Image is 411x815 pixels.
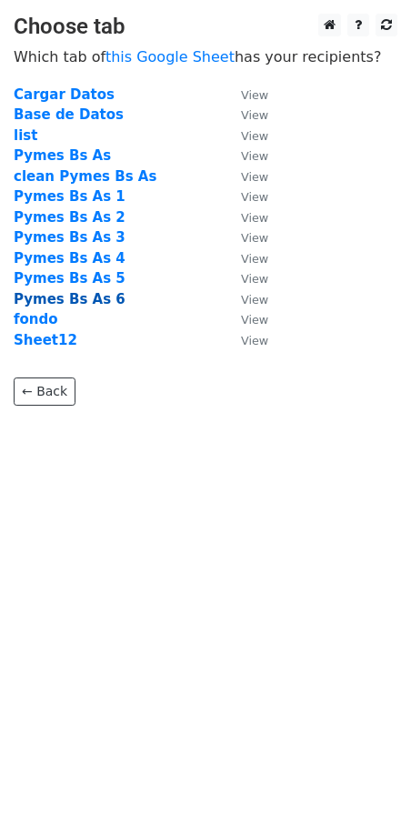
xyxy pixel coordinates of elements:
a: Sheet12 [14,332,77,348]
h3: Choose tab [14,14,397,40]
a: View [223,209,268,226]
small: View [241,293,268,307]
a: View [223,332,268,348]
small: View [241,190,268,204]
a: list [14,127,37,144]
small: View [241,108,268,122]
a: Base de Datos [14,106,124,123]
a: Pymes Bs As 4 [14,250,125,267]
a: ← Back [14,377,75,406]
a: View [223,188,268,205]
a: View [223,168,268,185]
a: View [223,106,268,123]
small: View [241,129,268,143]
small: View [241,231,268,245]
a: Pymes Bs As 1 [14,188,125,205]
a: Pymes Bs As [14,147,111,164]
a: fondo [14,311,58,327]
a: View [223,270,268,287]
small: View [241,149,268,163]
a: View [223,229,268,246]
a: View [223,86,268,103]
small: View [241,272,268,286]
p: Which tab of has your recipients? [14,47,397,66]
a: Pymes Bs As 3 [14,229,125,246]
small: View [241,252,268,266]
a: Cargar Datos [14,86,115,103]
a: this Google Sheet [105,48,235,65]
small: View [241,334,268,347]
small: View [241,313,268,327]
small: View [241,88,268,102]
a: Pymes Bs As 5 [14,270,125,287]
a: clean Pymes Bs As [14,168,156,185]
small: View [241,211,268,225]
a: View [223,147,268,164]
a: Pymes Bs As 2 [14,209,125,226]
a: View [223,250,268,267]
a: View [223,291,268,307]
small: View [241,170,268,184]
a: Pymes Bs As 6 [14,291,125,307]
a: View [223,127,268,144]
a: View [223,311,268,327]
